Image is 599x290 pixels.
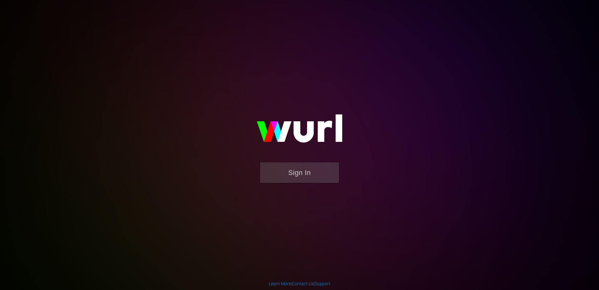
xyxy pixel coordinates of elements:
a: Support [315,281,330,286]
div: | | [269,281,330,287]
a: Learn More [269,281,291,286]
img: wurl-logo-on-black-223613ac3d8ba8fe6dc639794a292ebdb59501304c7dfd60c99c58986ef67473.svg [236,101,363,162]
a: Contact Us [292,281,314,286]
button: Sign In [260,162,339,183]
